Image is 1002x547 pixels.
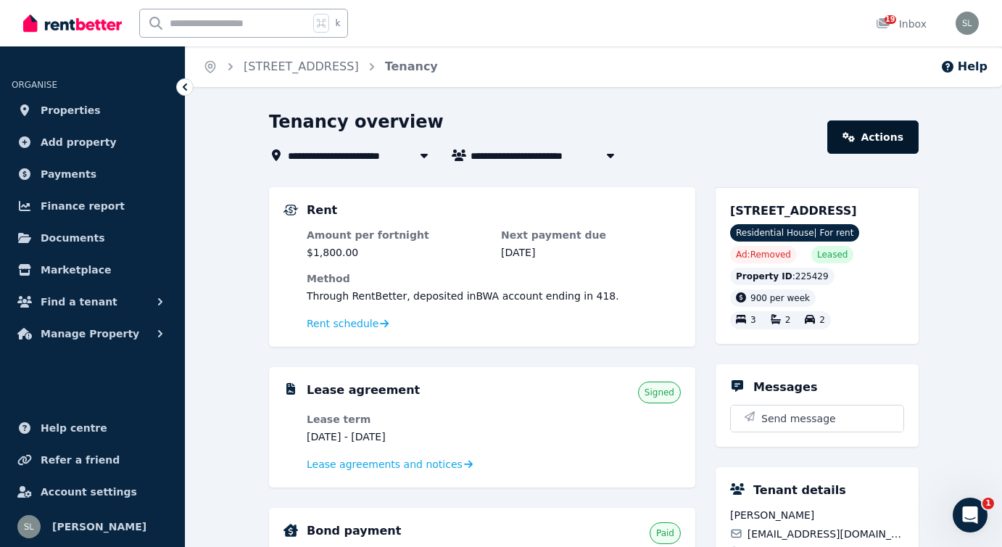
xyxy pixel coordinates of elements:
h5: Bond payment [307,522,401,540]
dt: Amount per fortnight [307,228,486,242]
a: Properties [12,96,173,125]
span: Marketplace [41,261,111,279]
span: Account settings [41,483,137,501]
span: Add property [41,133,117,151]
span: Residential House | For rent [730,224,859,242]
a: Documents [12,223,173,252]
span: Payments [41,165,96,183]
div: : 225429 [730,268,835,285]
span: Help centre [41,419,107,437]
a: Actions [827,120,919,154]
dt: Method [307,271,681,286]
button: Send message [731,406,903,432]
a: Finance report [12,192,173,221]
span: Property ID [736,271,792,282]
span: 1 [982,498,994,509]
div: Inbox [876,17,927,31]
a: Marketplace [12,255,173,284]
span: Paid [656,527,674,539]
span: Documents [41,229,105,247]
span: Manage Property [41,325,139,342]
span: Finance report [41,197,125,215]
img: Bond Details [283,524,298,537]
a: Help centre [12,414,173,443]
img: Rental Payments [283,205,298,215]
h5: Rent [307,202,337,219]
img: RentBetter [23,12,122,34]
span: Rent schedule [307,316,378,331]
button: Help [940,58,987,75]
dd: [DATE] [501,245,681,260]
nav: Breadcrumb [186,46,455,87]
h5: Messages [753,379,817,396]
a: Add property [12,128,173,157]
dd: [DATE] - [DATE] [307,429,486,444]
span: 2 [785,316,791,326]
a: Lease agreements and notices [307,457,473,472]
span: [PERSON_NAME] [730,508,904,522]
span: Ad: Removed [736,249,791,260]
span: [PERSON_NAME] [52,518,146,535]
span: Leased [817,249,848,260]
dt: Next payment due [501,228,681,242]
span: Send message [761,411,836,426]
a: Account settings [12,477,173,506]
span: Signed [645,387,674,398]
span: 3 [750,316,756,326]
span: 2 [819,316,825,326]
a: Rent schedule [307,316,389,331]
h5: Tenant details [753,482,846,499]
span: Lease agreements and notices [307,457,463,472]
dd: $1,800.00 [307,245,486,260]
span: ORGANISE [12,80,57,90]
span: [EMAIL_ADDRESS][DOMAIN_NAME] [748,527,904,541]
button: Manage Property [12,319,173,348]
dt: Lease term [307,412,486,427]
a: Tenancy [385,59,438,73]
span: Properties [41,102,101,119]
span: 19 [885,15,896,24]
img: Sean Lennon [956,12,979,35]
h5: Lease agreement [307,382,420,399]
iframe: Intercom live chat [953,498,987,532]
a: [STREET_ADDRESS] [244,59,359,73]
span: k [335,17,340,29]
a: Refer a friend [12,445,173,474]
span: Refer a friend [41,451,120,469]
span: [STREET_ADDRESS] [730,204,857,218]
h1: Tenancy overview [269,110,444,133]
span: Through RentBetter , deposited in BWA account ending in 418 . [307,290,619,302]
span: 900 per week [750,293,810,303]
img: Sean Lennon [17,515,41,538]
a: Payments [12,160,173,189]
button: Find a tenant [12,287,173,316]
span: Find a tenant [41,293,117,310]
